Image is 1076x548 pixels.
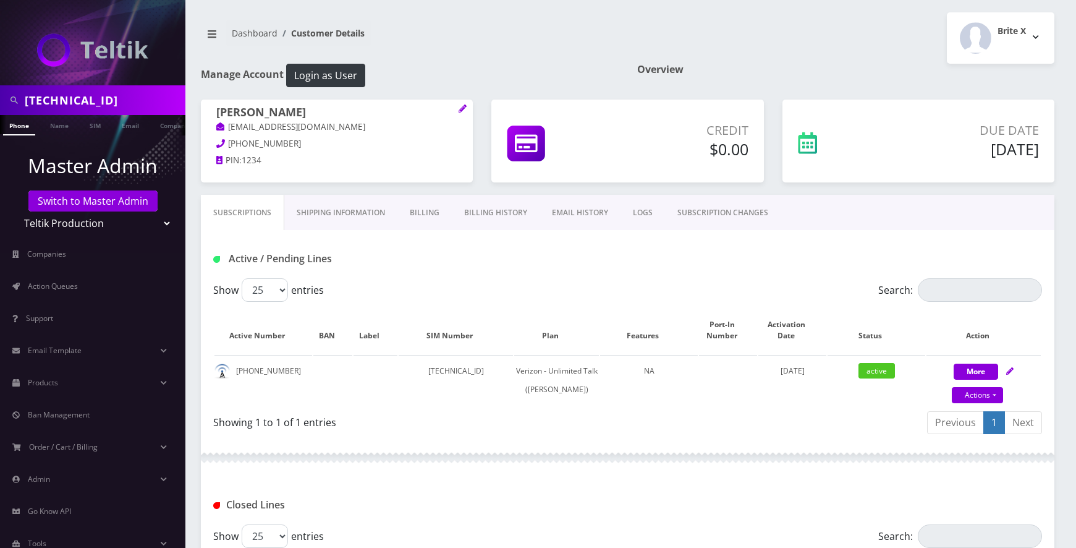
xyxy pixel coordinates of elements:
span: Go Know API [28,506,71,516]
label: Search: [878,524,1042,548]
a: EMAIL HISTORY [540,195,621,231]
a: LOGS [621,195,665,231]
div: Showing 1 to 1 of 1 entries [213,410,619,430]
a: Phone [3,115,35,135]
p: Credit [615,121,748,140]
h1: Overview [637,64,1055,75]
th: Plan: activate to sort column ascending [514,307,599,354]
td: Verizon - Unlimited Talk ([PERSON_NAME]) [514,355,599,405]
a: Dashboard [232,27,277,39]
span: Order / Cart / Billing [29,442,98,452]
th: Label: activate to sort column ascending [354,307,397,354]
li: Customer Details [277,27,365,40]
th: Status: activate to sort column ascending [828,307,925,354]
input: Search: [918,278,1042,302]
th: Activation Date: activate to sort column ascending [758,307,826,354]
a: Next [1004,411,1042,434]
select: Showentries [242,278,288,302]
th: SIM Number: activate to sort column ascending [399,307,513,354]
a: Shipping Information [284,195,397,231]
select: Showentries [242,524,288,548]
a: Switch to Master Admin [28,191,158,212]
th: BAN: activate to sort column ascending [313,307,352,354]
span: active [858,363,895,379]
a: SUBSCRIPTION CHANGES [665,195,781,231]
h1: Active / Pending Lines [213,253,477,265]
a: Subscriptions [201,195,284,231]
td: NA [600,355,698,405]
img: default.png [214,364,230,379]
span: Email Template [28,345,82,356]
td: [TECHNICAL_ID] [399,355,513,405]
a: Login as User [284,67,365,81]
button: Login as User [286,64,365,87]
img: Closed Lines [213,502,220,509]
th: Port-In Number: activate to sort column ascending [699,307,757,354]
h5: [DATE] [884,140,1039,158]
span: 1234 [242,155,261,166]
td: [PHONE_NUMBER] [214,355,312,405]
a: Company [154,115,195,134]
input: Search in Company [25,88,182,112]
a: Billing [397,195,452,231]
label: Search: [878,278,1042,302]
a: Name [44,115,75,134]
a: PIN: [216,155,242,167]
h1: Closed Lines [213,499,477,511]
a: 1 [983,411,1005,434]
nav: breadcrumb [201,20,619,56]
span: Companies [27,249,66,259]
button: More [954,364,998,380]
span: Admin [28,474,50,484]
a: [EMAIL_ADDRESS][DOMAIN_NAME] [216,121,365,134]
input: Search: [918,524,1042,548]
label: Show entries [213,524,324,548]
th: Active Number: activate to sort column ascending [214,307,312,354]
span: Products [28,377,58,388]
label: Show entries [213,278,324,302]
span: Action Queues [28,281,78,291]
span: Ban Management [28,409,90,420]
a: Billing History [452,195,540,231]
h1: [PERSON_NAME] [216,106,457,121]
a: Previous [927,411,984,434]
th: Features: activate to sort column ascending [600,307,698,354]
a: Actions [952,387,1003,403]
th: Action: activate to sort column ascending [926,307,1041,354]
h5: $0.00 [615,140,748,158]
button: Brite X [947,12,1054,64]
h2: Brite X [998,26,1026,36]
p: Due Date [884,121,1039,140]
span: [DATE] [781,366,805,376]
a: Email [116,115,145,134]
h1: Manage Account [201,64,619,87]
span: Support [26,313,53,323]
span: [PHONE_NUMBER] [228,138,301,149]
img: Teltik Production [37,33,148,67]
img: Active / Pending Lines [213,256,220,263]
a: SIM [83,115,107,134]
